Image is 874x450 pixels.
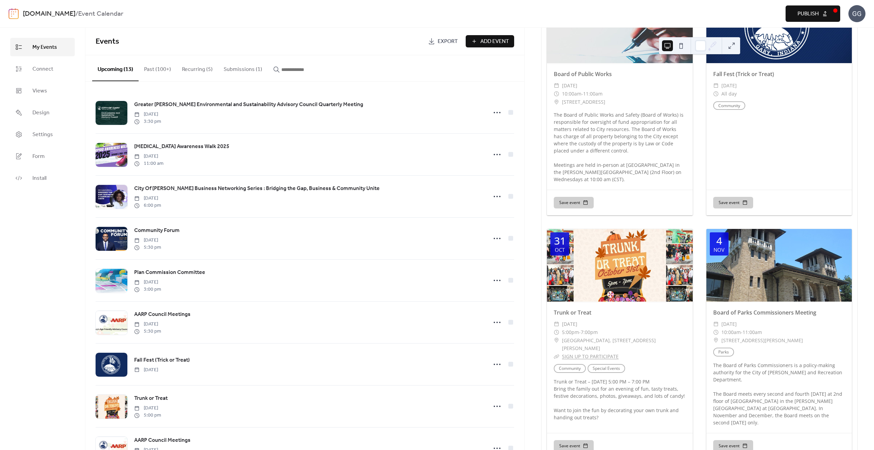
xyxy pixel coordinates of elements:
[92,55,139,81] button: Upcoming (13)
[134,184,380,193] a: City Of [PERSON_NAME] Business Networking Series : Bridging the Gap, Business & Community Unite
[177,55,218,81] button: Recurring (5)
[741,328,743,336] span: -
[554,336,559,345] div: ​
[713,82,719,90] div: ​
[716,236,722,246] div: 4
[32,174,46,183] span: Install
[423,35,463,47] a: Export
[562,353,619,360] a: SIGN UP TO PARTICIPATE
[713,320,719,328] div: ​
[714,247,724,252] div: Nov
[786,5,840,22] button: Publish
[134,111,161,118] span: [DATE]
[713,336,719,345] div: ​
[562,82,577,90] span: [DATE]
[713,90,719,98] div: ​
[134,142,229,151] a: [MEDICAL_DATA] Awareness Walk 2025
[134,436,191,445] span: AARP Council Meetings
[134,227,180,235] span: Community Forum
[134,101,363,109] span: Greater [PERSON_NAME] Environmental and Sustainability Advisory Council Quarterly Meeting
[554,90,559,98] div: ​
[134,310,191,319] span: AARP Council Meetings
[706,362,852,426] div: The Board of Parks Commissioners is a policy-making authority for the City of [PERSON_NAME] and R...
[134,185,380,193] span: City Of [PERSON_NAME] Business Networking Series : Bridging the Gap, Business & Community Unite
[10,82,75,100] a: Views
[547,111,693,183] div: The Board of Public Works and Safety (Board of Works) is responsible for oversight of fund approp...
[134,268,205,277] a: Plan Commission Committee
[218,55,268,81] button: Submissions (1)
[706,308,852,317] div: Board of Parks Commissioners Meeting ​
[96,34,119,49] span: Events
[562,90,581,98] span: 10:00am
[547,70,693,78] div: Board of Public Works
[134,237,161,244] span: [DATE]
[134,356,190,365] a: Fall Fest (Trick or Treat)
[562,336,686,353] span: [GEOGRAPHIC_DATA], [STREET_ADDRESS][PERSON_NAME]
[32,43,57,52] span: My Events
[562,98,605,106] span: [STREET_ADDRESS]
[10,60,75,78] a: Connect
[721,336,803,345] span: [STREET_ADDRESS][PERSON_NAME]
[134,244,161,251] span: 5:30 pm
[32,153,45,161] span: Form
[10,125,75,144] a: Settings
[706,70,852,78] div: Fall Fest (Trick or Treat)
[10,38,75,56] a: My Events
[134,310,191,319] a: AARP Council Meetings
[32,87,47,95] span: Views
[134,436,191,445] a: AARP Council Meetings
[10,169,75,187] a: Install
[23,8,75,20] a: [DOMAIN_NAME]
[480,38,509,46] span: Add Event
[554,197,594,208] button: Save event
[78,8,123,20] b: Event Calendar
[554,320,559,328] div: ​
[75,8,78,20] b: /
[134,195,161,202] span: [DATE]
[134,202,161,209] span: 6:00 pm
[721,82,737,90] span: [DATE]
[134,328,161,335] span: 5:30 pm
[438,38,458,46] span: Export
[134,226,180,235] a: Community Forum
[134,143,229,151] span: [MEDICAL_DATA] Awareness Walk 2025
[554,309,591,316] a: Trunk or Treat
[32,109,50,117] span: Design
[134,100,363,109] a: Greater [PERSON_NAME] Environmental and Sustainability Advisory Council Quarterly Meeting
[721,320,737,328] span: [DATE]
[10,147,75,165] a: Form
[713,197,753,208] button: Save event
[547,378,693,421] div: Trunk or Treat – [DATE] 5:00 PM – 7:00 PM Bring the family out for an evening of fun, tasty treat...
[139,55,177,81] button: Past (100+)
[134,160,164,167] span: 11:00 am
[562,320,577,328] span: [DATE]
[32,131,53,139] span: Settings
[721,90,737,98] span: All day
[721,328,741,336] span: 10:00am
[555,247,565,252] div: Oct
[134,279,161,286] span: [DATE]
[798,10,819,18] span: Publish
[134,153,164,160] span: [DATE]
[134,366,158,374] span: [DATE]
[9,8,19,19] img: logo
[134,286,161,293] span: 3:00 pm
[10,103,75,122] a: Design
[134,405,161,412] span: [DATE]
[134,321,161,328] span: [DATE]
[713,328,719,336] div: ​
[134,118,161,125] span: 3:30 pm
[134,412,161,419] span: 5:00 pm
[581,90,583,98] span: -
[554,98,559,106] div: ​
[134,268,205,277] span: Plan Commission Committee
[554,236,566,246] div: 31
[554,328,559,336] div: ​
[743,328,762,336] span: 11:00am
[583,90,603,98] span: 11:00am
[32,65,53,73] span: Connect
[134,394,168,403] a: Trunk or Treat
[466,35,514,47] button: Add Event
